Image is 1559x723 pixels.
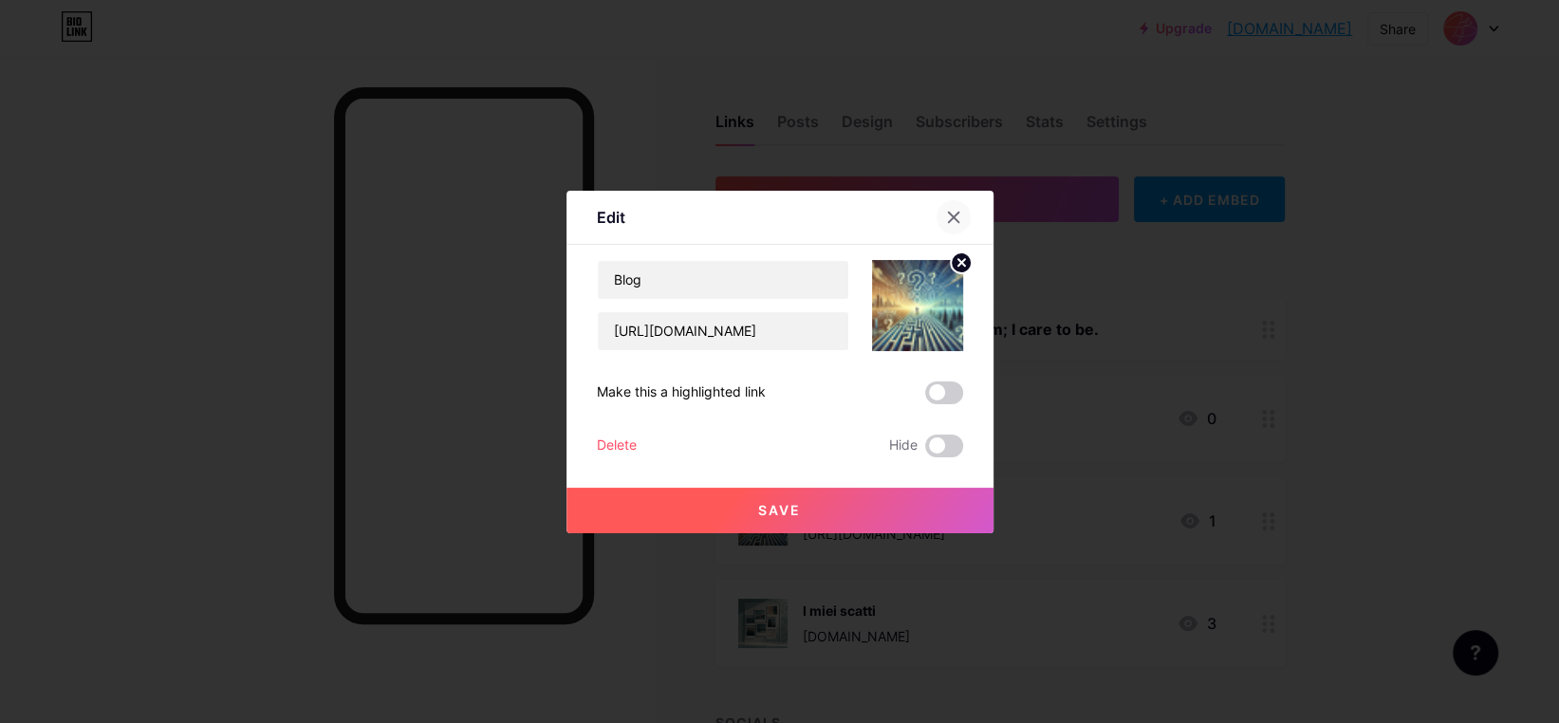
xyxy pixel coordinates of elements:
button: Save [566,488,993,533]
div: Make this a highlighted link [597,381,766,404]
input: URL [598,312,848,350]
span: Hide [889,435,918,457]
div: Delete [597,435,637,457]
img: link_thumbnail [872,260,963,351]
div: Edit [597,206,625,229]
input: Title [598,261,848,299]
span: Save [758,502,801,518]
